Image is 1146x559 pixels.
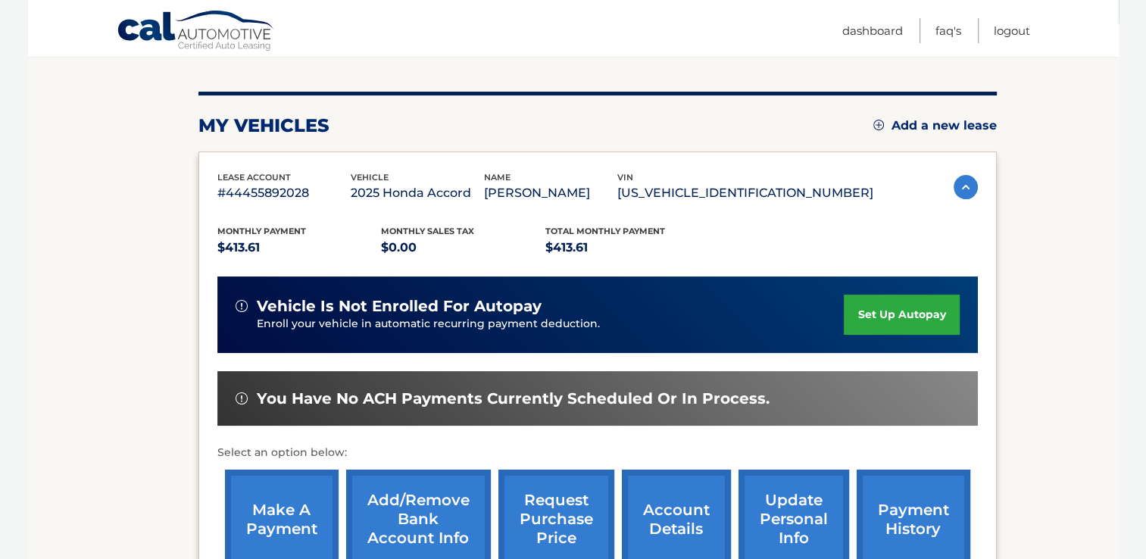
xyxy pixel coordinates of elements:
p: $0.00 [381,237,545,258]
span: Monthly Payment [217,226,306,236]
a: Logout [994,18,1030,43]
span: name [484,172,511,183]
p: $413.61 [545,237,710,258]
p: [US_VEHICLE_IDENTIFICATION_NUMBER] [617,183,873,204]
span: You have no ACH payments currently scheduled or in process. [257,389,770,408]
h2: my vehicles [198,114,329,137]
a: set up autopay [844,295,959,335]
p: #44455892028 [217,183,351,204]
span: vehicle is not enrolled for autopay [257,297,542,316]
p: Select an option below: [217,444,978,462]
span: lease account [217,172,291,183]
img: accordion-active.svg [954,175,978,199]
img: add.svg [873,120,884,130]
img: alert-white.svg [236,392,248,404]
p: Enroll your vehicle in automatic recurring payment deduction. [257,316,845,333]
a: FAQ's [935,18,961,43]
img: alert-white.svg [236,300,248,312]
a: Dashboard [842,18,903,43]
a: Add a new lease [873,118,997,133]
p: $413.61 [217,237,382,258]
span: vehicle [351,172,389,183]
span: Total Monthly Payment [545,226,665,236]
a: Cal Automotive [117,10,276,54]
span: vin [617,172,633,183]
span: Monthly sales Tax [381,226,474,236]
p: 2025 Honda Accord [351,183,484,204]
p: [PERSON_NAME] [484,183,617,204]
